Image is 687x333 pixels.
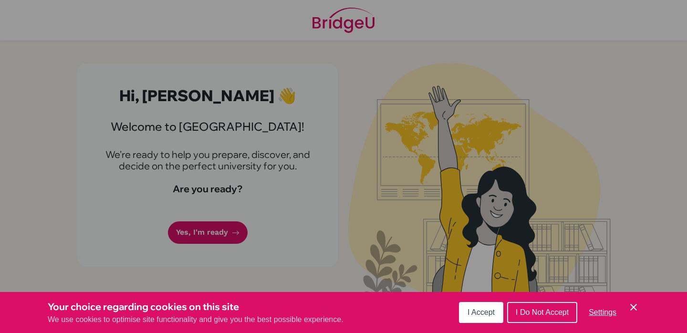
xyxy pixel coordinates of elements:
h3: Your choice regarding cookies on this site [48,300,343,314]
span: I Accept [468,308,495,316]
p: We use cookies to optimise site functionality and give you the best possible experience. [48,314,343,325]
button: I Accept [459,302,503,323]
button: Save and close [628,302,639,313]
button: I Do Not Accept [507,302,577,323]
span: I Do Not Accept [516,308,569,316]
button: Settings [581,303,624,322]
span: Settings [589,308,616,316]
